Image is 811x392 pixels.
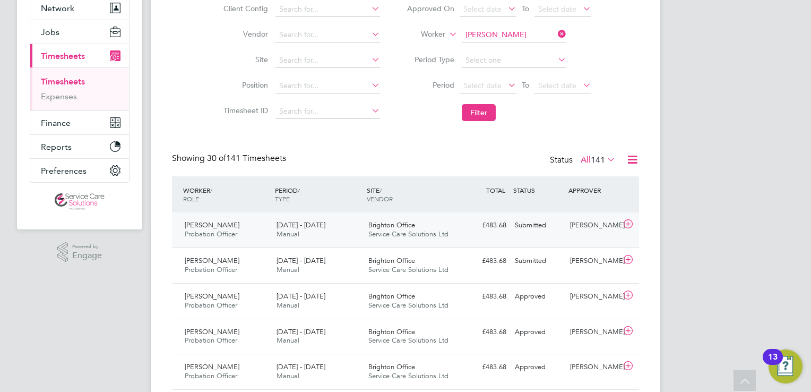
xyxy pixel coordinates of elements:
span: [DATE] - [DATE] [277,256,325,265]
a: Expenses [41,91,77,101]
span: [DATE] - [DATE] [277,362,325,371]
span: Network [41,3,74,13]
span: TYPE [275,194,290,203]
span: VENDOR [367,194,393,203]
a: Timesheets [41,76,85,87]
span: Manual [277,301,299,310]
span: Reports [41,142,72,152]
div: £483.68 [455,252,511,270]
span: Timesheets [41,51,85,61]
div: [PERSON_NAME] [566,252,621,270]
span: 30 of [207,153,226,164]
span: To [519,2,532,15]
button: Preferences [30,159,129,182]
span: Select date [463,81,502,90]
span: [PERSON_NAME] [185,362,239,371]
div: APPROVER [566,181,621,200]
label: Approved On [407,4,454,13]
input: Search for... [462,28,566,42]
span: Jobs [41,27,59,37]
div: PERIOD [272,181,364,208]
span: Service Care Solutions Ltd [368,371,448,380]
button: Open Resource Center, 13 new notifications [769,350,803,384]
label: Vendor [220,29,268,39]
div: Timesheets [30,67,129,110]
span: Service Care Solutions Ltd [368,336,448,345]
span: / [210,186,212,194]
button: Filter [462,104,496,121]
label: All [581,155,616,165]
span: Service Care Solutions Ltd [368,229,448,238]
div: £483.68 [455,359,511,376]
span: Finance [41,118,71,128]
span: Select date [538,81,576,90]
span: Probation Officer [185,301,237,310]
label: Client Config [220,4,268,13]
div: STATUS [511,181,566,200]
div: Submitted [511,252,566,270]
div: Approved [511,359,566,376]
span: 141 [591,155,605,165]
div: Approved [511,323,566,341]
span: Preferences [41,166,87,176]
span: [PERSON_NAME] [185,292,239,301]
button: Jobs [30,20,129,44]
label: Site [220,55,268,64]
span: [PERSON_NAME] [185,220,239,229]
span: Manual [277,229,299,238]
span: Powered by [72,242,102,251]
div: Status [550,153,618,168]
span: ROLE [183,194,199,203]
img: servicecare-logo-retina.png [55,193,105,210]
div: 13 [768,357,778,371]
span: Brighton Office [368,292,415,301]
div: Submitted [511,217,566,234]
div: Showing [172,153,288,164]
span: Manual [277,371,299,380]
div: WORKER [180,181,272,208]
span: Select date [463,4,502,14]
div: Approved [511,288,566,305]
input: Search for... [275,2,380,17]
span: Select date [538,4,576,14]
label: Period [407,80,454,90]
span: [DATE] - [DATE] [277,220,325,229]
input: Search for... [275,28,380,42]
span: Probation Officer [185,371,237,380]
span: Brighton Office [368,220,415,229]
span: Probation Officer [185,336,237,345]
input: Select one [462,53,566,68]
span: To [519,78,532,92]
span: [DATE] - [DATE] [277,327,325,336]
span: [PERSON_NAME] [185,256,239,265]
span: Service Care Solutions Ltd [368,301,448,310]
span: Probation Officer [185,265,237,274]
span: Brighton Office [368,327,415,336]
a: Powered byEngage [57,242,102,262]
div: [PERSON_NAME] [566,288,621,305]
span: [PERSON_NAME] [185,327,239,336]
button: Finance [30,111,129,134]
label: Position [220,80,268,90]
span: Manual [277,336,299,345]
button: Timesheets [30,44,129,67]
span: / [379,186,382,194]
div: £483.68 [455,323,511,341]
div: £483.68 [455,217,511,234]
label: Timesheet ID [220,106,268,115]
span: TOTAL [486,186,505,194]
span: 141 Timesheets [207,153,286,164]
input: Search for... [275,53,380,68]
input: Search for... [275,79,380,93]
div: [PERSON_NAME] [566,217,621,234]
div: [PERSON_NAME] [566,359,621,376]
div: [PERSON_NAME] [566,323,621,341]
span: / [298,186,300,194]
a: Go to home page [30,193,130,210]
span: Brighton Office [368,362,415,371]
span: [DATE] - [DATE] [277,292,325,301]
label: Worker [398,29,445,40]
label: Period Type [407,55,454,64]
div: SITE [364,181,456,208]
span: Probation Officer [185,229,237,238]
